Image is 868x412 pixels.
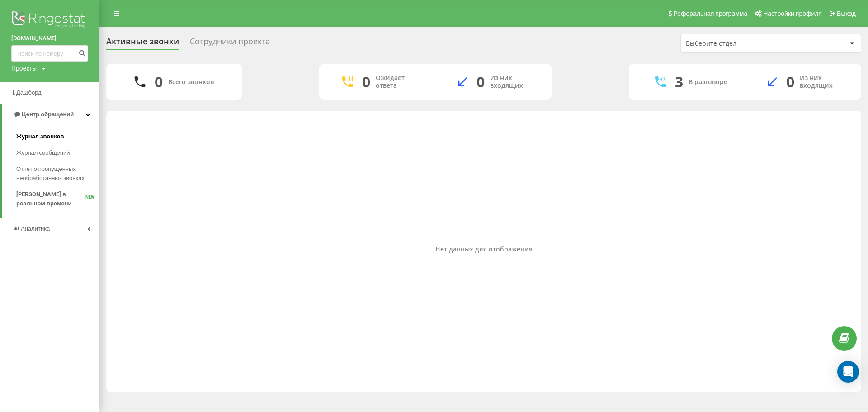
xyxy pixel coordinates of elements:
span: Выход [837,10,856,17]
a: Журнал сообщений [16,145,99,161]
div: Сотрудники проекта [190,37,270,51]
a: [DOMAIN_NAME] [11,34,88,43]
div: Проекты [11,64,37,73]
span: [PERSON_NAME] в реальном времени [16,190,85,208]
div: 3 [675,73,683,90]
span: Центр обращений [22,111,74,118]
div: Из них входящих [490,74,538,90]
span: Настройки профиля [763,10,822,17]
div: 0 [155,73,163,90]
span: Аналитика [21,225,50,232]
div: 0 [362,73,370,90]
div: В разговоре [689,78,727,86]
div: 0 [786,73,794,90]
span: Дашборд [16,89,42,96]
div: 0 [476,73,485,90]
div: Всего звонков [168,78,214,86]
div: Ожидает ответа [376,74,421,90]
a: Отчет о пропущенных необработанных звонках [16,161,99,186]
a: [PERSON_NAME] в реальном времениNEW [16,186,99,212]
a: Журнал звонков [16,128,99,145]
div: Активные звонки [106,37,179,51]
div: Из них входящих [800,74,848,90]
span: Журнал сообщений [16,148,70,157]
span: Журнал звонков [16,132,64,141]
div: Нет данных для отображения [113,246,854,253]
span: Реферальная программа [673,10,747,17]
img: Ringostat logo [11,9,88,32]
div: Выберите отдел [686,40,794,47]
div: Open Intercom Messenger [837,361,859,383]
span: Отчет о пропущенных необработанных звонках [16,165,95,183]
a: Центр обращений [2,104,99,125]
input: Поиск по номеру [11,45,88,62]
